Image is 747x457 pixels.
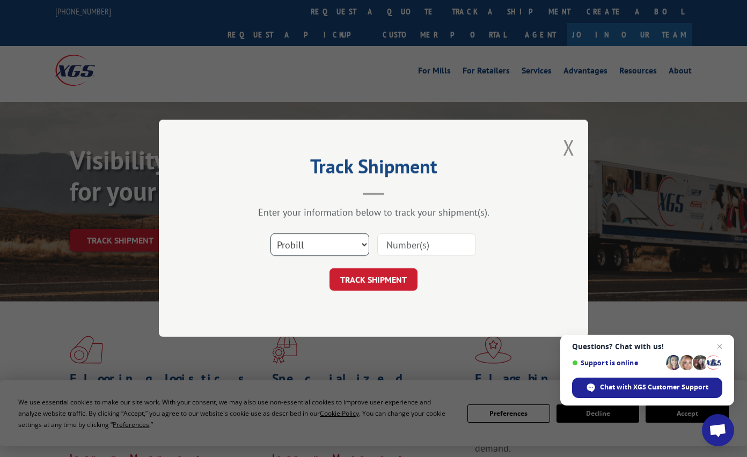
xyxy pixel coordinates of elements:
[702,414,734,446] a: Open chat
[572,359,662,367] span: Support is online
[572,342,722,351] span: Questions? Chat with us!
[213,207,534,219] div: Enter your information below to track your shipment(s).
[563,133,575,161] button: Close modal
[572,378,722,398] span: Chat with XGS Customer Support
[329,269,418,291] button: TRACK SHIPMENT
[377,234,476,256] input: Number(s)
[213,159,534,179] h2: Track Shipment
[600,382,708,392] span: Chat with XGS Customer Support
